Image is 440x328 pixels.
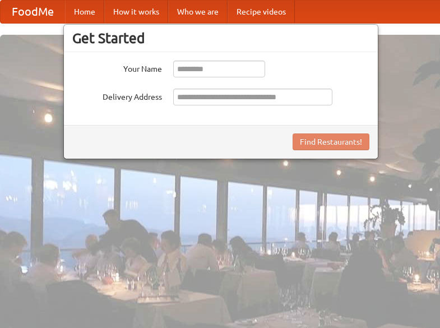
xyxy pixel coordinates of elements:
[65,1,104,23] a: Home
[168,1,228,23] a: Who we are
[72,30,369,47] h3: Get Started
[104,1,168,23] a: How it works
[228,1,295,23] a: Recipe videos
[293,133,369,150] button: Find Restaurants!
[72,89,162,103] label: Delivery Address
[72,61,162,75] label: Your Name
[1,1,65,23] a: FoodMe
